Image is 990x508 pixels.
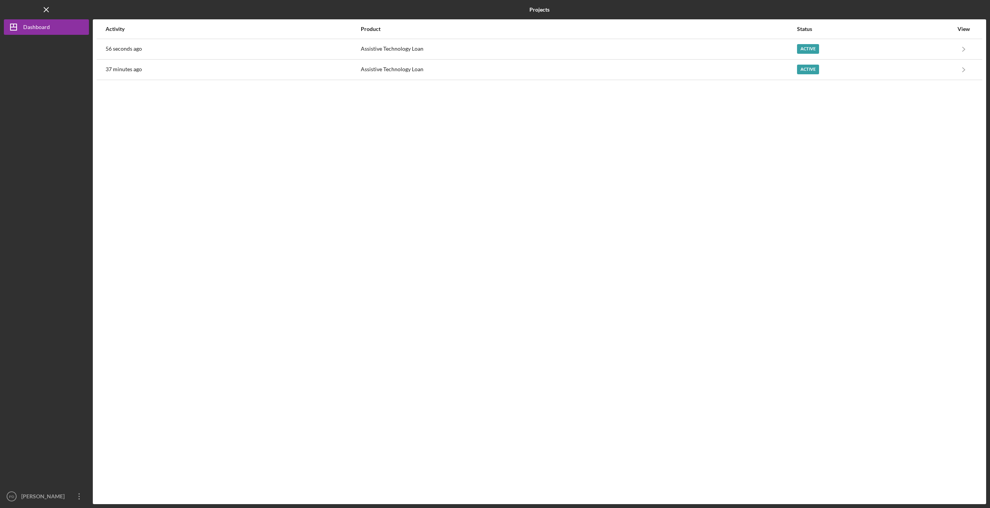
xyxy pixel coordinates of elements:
div: Assistive Technology Loan [361,60,796,79]
text: PD [9,494,14,499]
time: 2025-09-12 18:13 [106,66,142,72]
div: [PERSON_NAME] [19,489,70,506]
div: Product [361,26,796,32]
time: 2025-09-12 18:49 [106,46,142,52]
button: PD[PERSON_NAME] [4,489,89,504]
div: Activity [106,26,360,32]
div: Dashboard [23,19,50,37]
div: Active [797,44,819,54]
div: Assistive Technology Loan [361,39,796,59]
div: View [954,26,973,32]
b: Projects [529,7,550,13]
div: Status [797,26,953,32]
button: Dashboard [4,19,89,35]
div: Active [797,65,819,74]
